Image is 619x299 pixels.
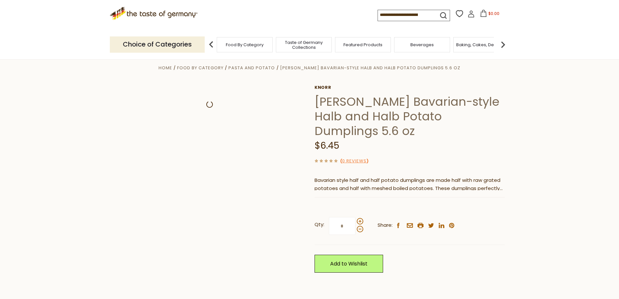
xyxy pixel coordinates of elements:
p: Choice of Categories [110,36,205,52]
a: Add to Wishlist [315,255,383,273]
p: Bavarian style half and half potato dumplings are made half with raw grated potatoes and half wit... [315,176,505,193]
span: Share: [378,221,393,229]
a: 0 Reviews [342,158,367,165]
button: $0.00 [476,10,504,20]
h1: [PERSON_NAME] Bavarian-style Halb and Halb Potato Dumplings 5.6 oz [315,94,505,138]
a: Knorr [315,85,505,90]
a: Featured Products [343,42,382,47]
a: Home [159,65,172,71]
a: Food By Category [226,42,264,47]
img: next arrow [496,38,509,51]
a: Pasta and Potato [228,65,275,71]
span: $0.00 [488,11,499,16]
a: Food By Category [177,65,224,71]
a: Beverages [410,42,434,47]
span: ( ) [340,158,368,164]
a: [PERSON_NAME] Bavarian-style Halb and Halb Potato Dumplings 5.6 oz [280,65,460,71]
img: previous arrow [205,38,218,51]
input: Qty: [329,217,355,235]
a: Taste of Germany Collections [278,40,330,50]
span: $6.45 [315,139,339,152]
a: Baking, Cakes, Desserts [456,42,507,47]
strong: Qty: [315,221,324,229]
